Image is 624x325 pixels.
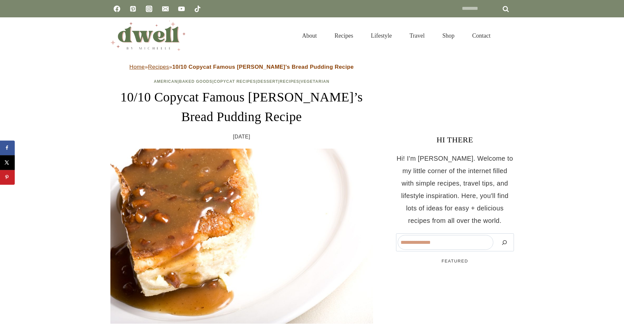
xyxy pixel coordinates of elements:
p: Hi! I'm [PERSON_NAME]. Welcome to my little corner of the internet filled with simple recipes, tr... [396,152,514,227]
button: View Search Form [503,30,514,41]
button: Search [497,235,512,250]
a: Lifestyle [362,24,401,47]
h5: FEATURED [396,258,514,264]
a: Shop [433,24,463,47]
a: American [154,79,178,84]
a: Travel [401,24,433,47]
nav: Primary Navigation [293,24,499,47]
a: TikTok [191,2,204,15]
img: DWELL by michelle [110,21,186,51]
a: Contact [463,24,500,47]
a: Dessert [257,79,278,84]
a: Recipes [326,24,362,47]
a: Copycat Recipes [214,79,256,84]
a: Pinterest [126,2,140,15]
h1: 10/10 Copycat Famous [PERSON_NAME]’s Bread Pudding Recipe [110,87,373,127]
strong: 10/10 Copycat Famous [PERSON_NAME]’s Bread Pudding Recipe [172,64,354,70]
a: About [293,24,326,47]
a: Email [159,2,172,15]
img: a slice of bread pudding poured with praline sauce [110,149,373,324]
a: YouTube [175,2,188,15]
a: Facebook [110,2,123,15]
a: Instagram [142,2,156,15]
span: » » [129,64,354,70]
a: Baked Goods [179,79,212,84]
span: | | | | | [154,79,329,84]
a: Recipes [148,64,169,70]
a: Recipes [280,79,299,84]
a: Vegetarian [301,79,330,84]
a: Home [129,64,145,70]
h3: HI THERE [396,134,514,146]
time: [DATE] [233,132,250,142]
